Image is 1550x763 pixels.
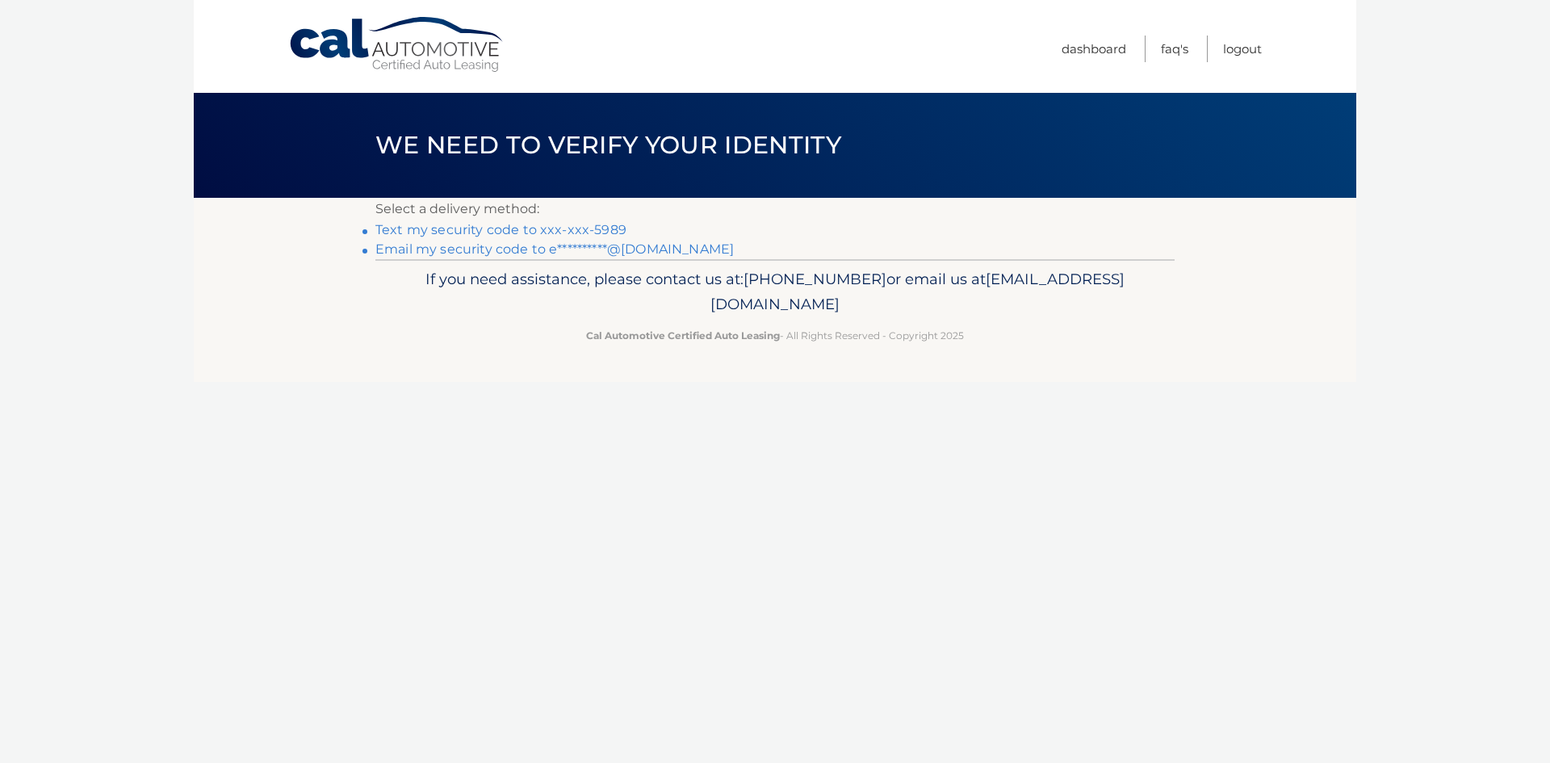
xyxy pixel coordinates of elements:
[375,222,626,237] a: Text my security code to xxx-xxx-5989
[386,266,1164,318] p: If you need assistance, please contact us at: or email us at
[288,16,506,73] a: Cal Automotive
[1161,36,1188,62] a: FAQ's
[1062,36,1126,62] a: Dashboard
[586,329,780,342] strong: Cal Automotive Certified Auto Leasing
[744,270,886,288] span: [PHONE_NUMBER]
[1223,36,1262,62] a: Logout
[375,130,841,160] span: We need to verify your identity
[375,241,734,257] a: Email my security code to e**********@[DOMAIN_NAME]
[375,198,1175,220] p: Select a delivery method:
[386,327,1164,344] p: - All Rights Reserved - Copyright 2025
